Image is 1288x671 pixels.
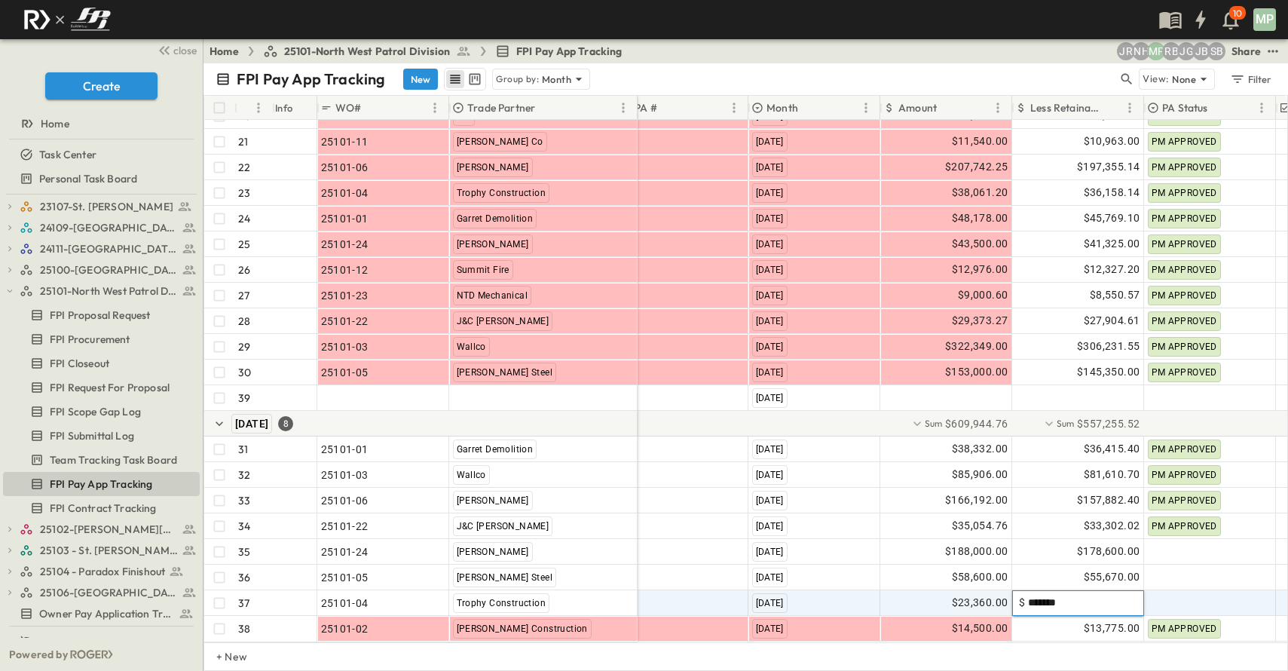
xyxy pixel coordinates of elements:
div: FPI Pay App Trackingtest [3,472,200,496]
a: 25101-North West Patrol Division [20,280,197,302]
span: $38,061.20 [952,184,1008,201]
button: Sort [1211,100,1228,116]
p: 36 [238,570,250,585]
span: Personal Task Board [39,171,137,186]
div: 25101-North West Patrol Divisiontest [3,279,200,303]
span: $36,415.40 [1084,440,1140,458]
span: Trophy Construction [457,188,546,198]
span: [DATE] [756,290,784,301]
button: Menu [614,99,632,117]
span: PM APPROVED [1152,444,1217,455]
div: FPI Procurementtest [3,327,200,351]
span: PM APPROVED [1152,162,1217,173]
p: Month [766,100,798,115]
span: [DATE] [756,162,784,173]
div: FPI Closeouttest [3,351,200,375]
span: 24109-St. Teresa of Calcutta Parish Hall [40,220,178,235]
p: 37 [238,596,249,611]
span: [DATE] [756,572,784,583]
a: FPI Submittal Log [3,425,197,446]
a: FPI Pay App Tracking [3,473,197,495]
span: 25103 - St. [PERSON_NAME] Phase 2 [40,543,178,558]
p: 35 [238,544,250,559]
span: PM APPROVED [1152,470,1217,480]
p: 22 [238,160,250,175]
span: [DATE] [756,239,784,250]
div: Info [272,96,317,120]
span: PM APPROVED [1152,111,1217,121]
span: Trophy Construction [457,598,546,608]
a: FPI Proposal Request [3,305,197,326]
p: 38 [238,621,250,636]
div: Jeremiah Bailey (jbailey@fpibuilders.com) [1192,42,1210,60]
p: Group by: [496,72,539,87]
div: Owner Pay Application Trackingtest [3,602,200,626]
a: FPI Closeout [3,353,197,374]
p: 34 [238,519,250,534]
p: 23 [238,185,250,201]
span: $12,976.00 [952,261,1008,278]
button: Sort [660,100,677,116]
span: [DATE] [756,444,784,455]
span: [DATE] [756,393,784,403]
a: Owner Pay Application Tracking [3,603,197,624]
div: 25104 - Paradox Finishouttest [3,559,200,584]
nav: breadcrumbs [210,44,632,59]
div: 25100-Vanguard Prep Schooltest [3,258,200,282]
p: 30 [238,365,251,380]
a: FPI Procurement [3,329,197,350]
button: New [403,69,438,90]
p: PA Status [1162,100,1208,115]
span: 25101-05 [321,365,369,380]
p: 26 [238,262,250,277]
span: [PERSON_NAME] [457,162,529,173]
span: 25101-04 [321,596,369,611]
span: $197,355.14 [1077,158,1140,176]
span: PM APPROVED [1152,624,1217,634]
p: 33 [238,493,250,508]
span: $81,610.70 [1084,466,1140,483]
a: 23107-St. [PERSON_NAME] [20,196,197,217]
span: [DATE] [756,316,784,326]
span: $207,742.25 [945,158,1008,176]
a: Task Center [3,144,197,165]
button: Menu [725,99,743,117]
span: $322,349.00 [945,338,1008,355]
span: [DATE] [756,624,784,634]
div: 24109-St. Teresa of Calcutta Parish Halltest [3,216,200,240]
span: [DATE] [235,418,268,430]
span: [PERSON_NAME] [457,495,529,506]
span: $557,255.52 [1077,416,1140,431]
span: $23,360.00 [952,594,1008,611]
span: [DATE] [756,547,784,557]
div: FPI Proposal Requesttest [3,303,200,327]
span: PM APPROVED [1152,239,1217,250]
span: $45,769.10 [1084,210,1140,227]
a: 24111-[GEOGRAPHIC_DATA] [20,238,197,259]
span: PM APPROVED [1152,290,1217,301]
p: 25 [238,237,250,252]
span: $29,373.27 [952,312,1008,329]
a: Home [210,44,239,59]
span: 25101-North West Patrol Division [40,283,178,299]
p: 21 [238,134,248,149]
div: Josh Gille (jgille@fpibuilders.com) [1177,42,1195,60]
button: Menu [249,99,268,117]
a: 25103 - St. [PERSON_NAME] Phase 2 [20,540,197,561]
a: 25100-Vanguard Prep School [20,259,197,280]
p: Amount [898,100,937,115]
span: Summit Fire [457,265,509,275]
span: $48,178.00 [952,210,1008,227]
button: kanban view [465,70,484,88]
span: 25101-24 [321,544,369,559]
button: Menu [1253,99,1271,117]
a: 25104 - Paradox Finishout [20,561,197,582]
span: $12,327.20 [1084,261,1140,278]
a: 24109-St. Teresa of Calcutta Parish Hall [20,217,197,238]
span: 25101-05 [321,570,369,585]
span: PM APPROVED [1152,213,1217,224]
p: 29 [238,339,250,354]
span: [DATE] [756,470,784,480]
div: Filter [1229,71,1272,87]
div: FPI Contract Trackingtest [3,496,200,520]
